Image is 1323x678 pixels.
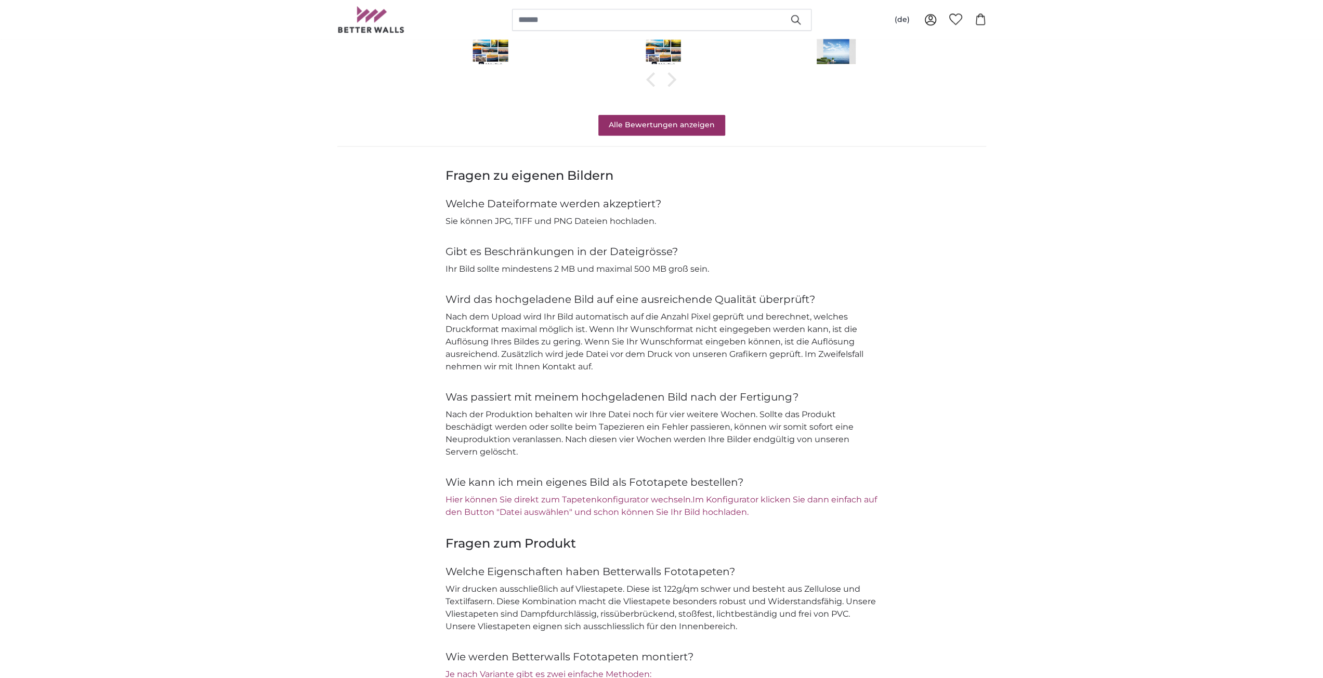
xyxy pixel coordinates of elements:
p: Nach der Produktion behalten wir Ihre Datei noch für vier weitere Wochen. Sollte das Produkt besc... [446,408,878,458]
h4: Wird das hochgeladene Bild auf eine ausreichende Qualität überprüft? [446,292,878,307]
h4: Welche Eigenschaften haben Betterwalls Fototapeten? [446,564,878,579]
p: Ihr Bild sollte mindestens 2 MB und maximal 500 MB groß sein. [446,263,878,275]
a: Hier können Sie direkt zum Tapetenkonfigurator wechseln. [446,495,692,504]
img: Betterwalls [337,6,405,33]
a: Alle Bewertungen anzeigen [598,115,725,136]
img: Stockfoto [644,38,683,67]
h4: Wie kann ich mein eigenes Bild als Fototapete bestellen? [446,475,878,489]
h4: Wie werden Betterwalls Fototapeten montiert? [446,649,878,664]
h3: Fragen zum Produkt [446,535,878,552]
button: (de) [886,10,918,29]
p: Sie können JPG, TIFF und PNG Dateien hochladen. [446,215,878,228]
a: Im Konfigurator klicken Sie dann einfach auf den Button "Datei auswählen" und schon können Sie Ih... [446,495,877,517]
h3: Fragen zu eigenen Bildern [446,167,878,184]
img: Stockfoto [471,38,510,67]
img: Fototapete Unendlichkeit Meer [817,38,856,67]
p: Wir drucken ausschließlich auf Vliestapete. Diese ist 122g/qm schwer und besteht aus Zellulose un... [446,583,878,633]
h4: Gibt es Beschränkungen in der Dateigrösse? [446,244,878,259]
h4: Was passiert mit meinem hochgeladenen Bild nach der Fertigung? [446,390,878,404]
p: Nach dem Upload wird Ihr Bild automatisch auf die Anzahl Pixel geprüft und berechnet, welches Dru... [446,311,878,373]
h4: Welche Dateiformate werden akzeptiert? [446,196,878,211]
